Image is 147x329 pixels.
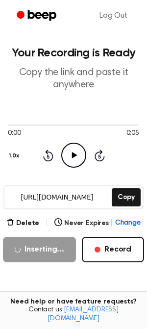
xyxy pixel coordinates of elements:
[90,4,137,27] a: Log Out
[3,237,76,262] button: Inserting...
[8,47,139,59] h1: Your Recording is Ready
[54,218,141,228] button: Never Expires|Change
[126,128,139,139] span: 0:05
[8,128,21,139] span: 0:00
[111,218,113,228] span: |
[10,6,65,25] a: Beep
[82,237,144,262] button: Record
[6,218,39,228] button: Delete
[8,67,139,91] p: Copy the link and paste it anywhere
[115,218,141,228] span: Change
[45,217,49,229] span: |
[8,148,23,164] button: 1.0x
[112,188,141,206] button: Copy
[6,306,141,323] span: Contact us
[48,306,119,322] a: [EMAIL_ADDRESS][DOMAIN_NAME]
